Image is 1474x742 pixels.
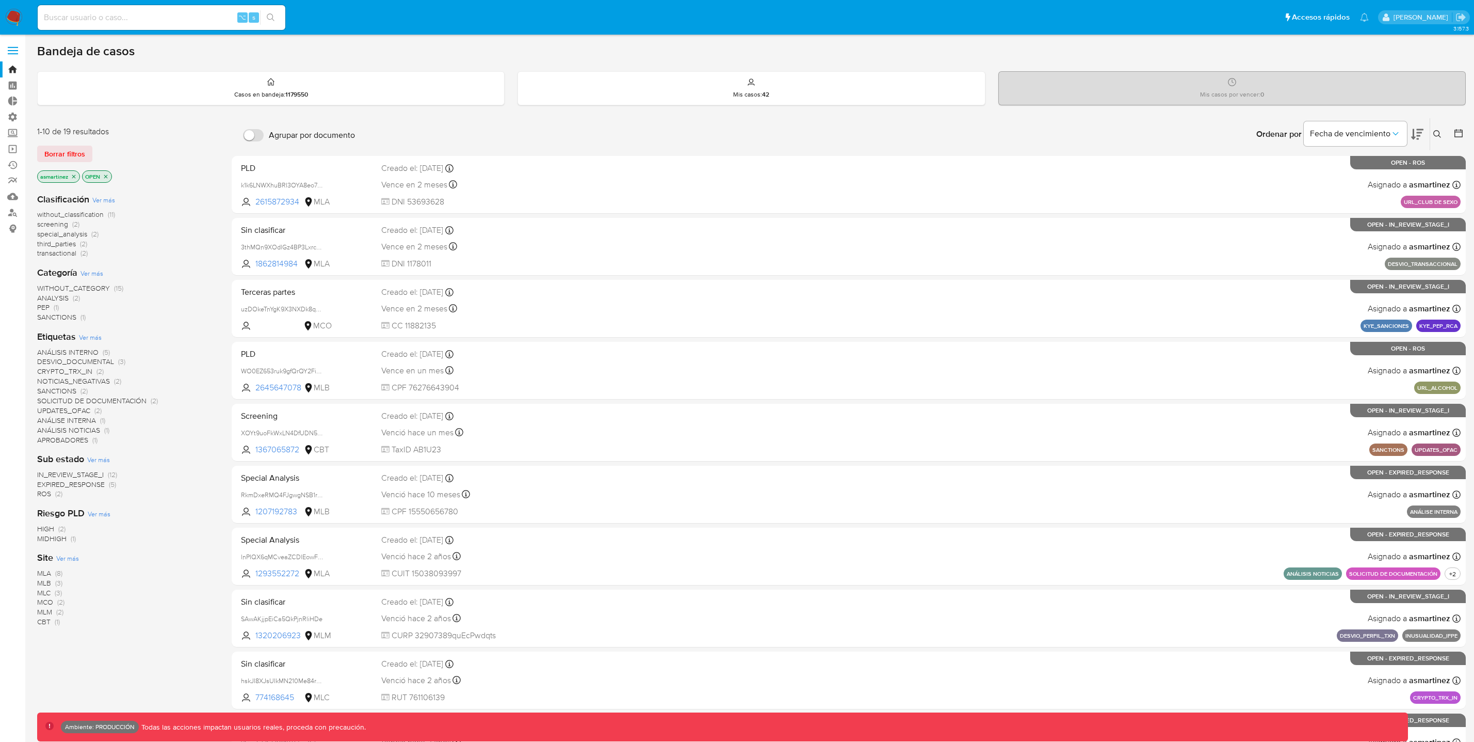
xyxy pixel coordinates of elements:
p: Todas las acciones impactan usuarios reales, proceda con precaución. [139,722,366,732]
span: ⌥ [238,12,246,22]
span: s [252,12,255,22]
a: Notificaciones [1360,13,1369,22]
button: search-icon [260,10,281,25]
a: Salir [1455,12,1466,23]
p: Ambiente: PRODUCCIÓN [65,725,135,729]
p: leidy.martinez@mercadolibre.com.co [1394,12,1452,22]
span: Accesos rápidos [1292,12,1350,23]
input: Buscar usuario o caso... [38,11,285,24]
